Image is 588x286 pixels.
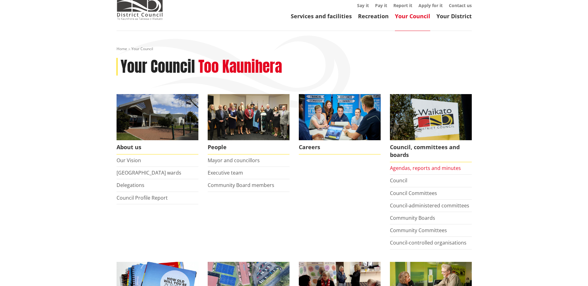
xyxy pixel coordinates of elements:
a: Apply for it [418,2,443,8]
a: Our Vision [117,157,141,164]
img: Office staff in meeting - Career page [299,94,381,140]
a: Council-controlled organisations [390,239,466,246]
a: Executive team [208,169,243,176]
nav: breadcrumb [117,46,472,52]
a: Community Boards [390,214,435,221]
a: Council [390,177,407,184]
img: 2022 Council [208,94,290,140]
a: 2022 Council People [208,94,290,154]
a: Say it [357,2,369,8]
span: People [208,140,290,154]
a: Contact us [449,2,472,8]
span: Careers [299,140,381,154]
a: Community Board members [208,182,274,188]
a: Home [117,46,127,51]
a: WDC Building 0015 About us [117,94,198,154]
a: Services and facilities [291,12,352,20]
a: Council Profile Report [117,194,168,201]
iframe: Messenger Launcher [559,260,582,282]
a: Delegations [117,182,144,188]
span: About us [117,140,198,154]
h2: Too Kaunihera [198,58,282,76]
a: Council Committees [390,190,437,197]
a: Your District [436,12,472,20]
a: Community Committees [390,227,447,234]
a: Report it [393,2,412,8]
span: Your Council [131,46,153,51]
a: [GEOGRAPHIC_DATA] wards [117,169,181,176]
span: Council, committees and boards [390,140,472,162]
img: Waikato-District-Council-sign [390,94,472,140]
a: Careers [299,94,381,154]
a: Council-administered committees [390,202,469,209]
a: Waikato-District-Council-sign Council, committees and boards [390,94,472,162]
a: Pay it [375,2,387,8]
a: Agendas, reports and minutes [390,165,461,171]
h1: Your Council [121,58,195,76]
a: Your Council [395,12,430,20]
a: Recreation [358,12,389,20]
a: Mayor and councillors [208,157,260,164]
img: WDC Building 0015 [117,94,198,140]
